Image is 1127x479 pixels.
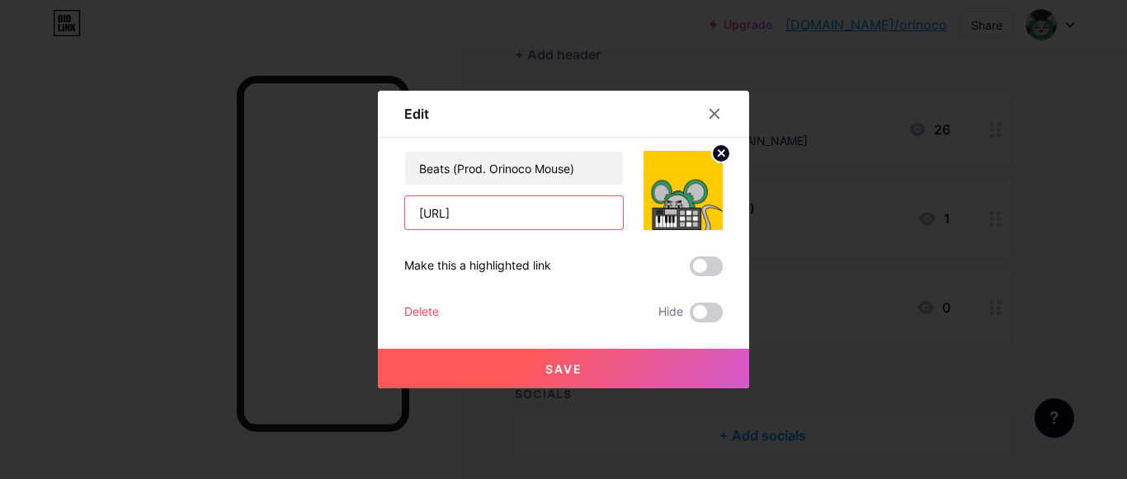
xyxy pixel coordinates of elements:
[644,151,723,230] img: link_thumbnail
[405,196,623,229] input: URL
[658,303,683,322] span: Hide
[545,362,582,376] span: Save
[404,256,551,276] div: Make this a highlighted link
[404,104,429,124] div: Edit
[405,152,623,185] input: Title
[378,349,749,388] button: Save
[404,303,439,322] div: Delete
